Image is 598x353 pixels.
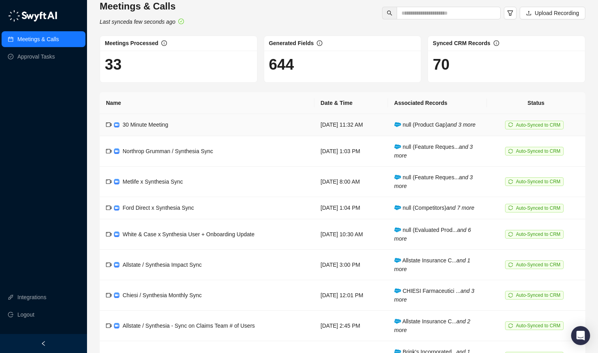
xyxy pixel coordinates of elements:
[394,174,473,189] i: and 3 more
[314,92,388,114] th: Date & Time
[8,10,57,22] img: logo-05li4sbe.png
[106,205,112,211] span: video-camera
[394,174,473,189] span: null (Feature Reques...
[114,148,119,154] img: zoom-DkfWWZB2.png
[494,40,499,46] span: info-circle
[516,205,560,211] span: Auto-Synced to CRM
[123,323,255,329] span: Allstate / Synthesia - Sync on Claims Team # of Users
[100,19,175,25] i: Last synced a few seconds ago
[123,148,213,154] span: Northrop Grumman / Synthesia Sync
[17,289,46,305] a: Integrations
[123,121,168,128] span: 30 Minute Meeting
[106,179,112,184] span: video-camera
[114,262,119,268] img: zoom-DkfWWZB2.png
[388,92,487,114] th: Associated Records
[105,55,252,74] h1: 33
[508,323,513,328] span: sync
[106,262,112,268] span: video-camera
[516,323,560,328] span: Auto-Synced to CRM
[17,307,34,323] span: Logout
[516,148,560,154] span: Auto-Synced to CRM
[394,318,471,333] span: Allstate Insurance C...
[433,40,490,46] span: Synced CRM Records
[394,288,475,303] span: CHIESI Farmaceutici ...
[106,122,112,127] span: video-camera
[508,293,513,298] span: sync
[314,311,388,341] td: [DATE] 2:45 PM
[446,205,474,211] i: and 7 more
[508,122,513,127] span: sync
[508,149,513,154] span: sync
[394,205,475,211] span: null (Competitors)
[269,40,314,46] span: Generated Fields
[516,262,560,268] span: Auto-Synced to CRM
[105,40,158,46] span: Meetings Processed
[394,227,471,242] i: and 6 more
[314,197,388,219] td: [DATE] 1:04 PM
[508,232,513,237] span: sync
[394,257,471,272] i: and 1 more
[516,122,560,128] span: Auto-Synced to CRM
[314,250,388,280] td: [DATE] 3:00 PM
[314,280,388,311] td: [DATE] 12:01 PM
[17,49,55,65] a: Approval Tasks
[394,257,471,272] span: Allstate Insurance C...
[161,40,167,46] span: info-circle
[508,262,513,267] span: sync
[123,178,183,185] span: Metlife x Synthesia Sync
[106,148,112,154] span: video-camera
[394,144,473,159] i: and 3 more
[387,10,392,16] span: search
[448,121,476,128] i: and 3 more
[394,121,476,128] span: null (Product Gap)
[394,318,471,333] i: and 2 more
[114,122,119,128] img: zoom-DkfWWZB2.png
[526,10,532,16] span: upload
[314,219,388,250] td: [DATE] 10:30 AM
[394,144,473,159] span: null (Feature Reques...
[314,114,388,136] td: [DATE] 11:32 AM
[520,7,585,19] button: Upload Recording
[106,292,112,298] span: video-camera
[507,10,513,16] span: filter
[8,312,13,317] span: logout
[314,167,388,197] td: [DATE] 8:00 AM
[114,232,119,237] img: zoom-DkfWWZB2.png
[178,19,184,24] span: check-circle
[487,92,585,114] th: Status
[394,288,475,303] i: and 3 more
[100,92,314,114] th: Name
[41,341,46,346] span: left
[269,55,416,74] h1: 644
[123,205,194,211] span: Ford Direct x Synthesia Sync
[123,231,254,237] span: White & Case x Synthesia User + Onboarding Update
[317,40,322,46] span: info-circle
[535,9,579,17] span: Upload Recording
[123,292,202,298] span: Chiesi / Synthesia Monthly Sync
[508,205,513,210] span: sync
[394,227,471,242] span: null (Evaluated Prod...
[106,323,112,328] span: video-camera
[516,232,560,237] span: Auto-Synced to CRM
[433,55,580,74] h1: 70
[114,292,119,298] img: zoom-DkfWWZB2.png
[516,292,560,298] span: Auto-Synced to CRM
[114,179,119,184] img: zoom-DkfWWZB2.png
[123,262,202,268] span: Allstate / Synthesia Impact Sync
[571,326,590,345] div: Open Intercom Messenger
[106,232,112,237] span: video-camera
[114,205,119,211] img: zoom-DkfWWZB2.png
[114,323,119,328] img: zoom-DkfWWZB2.png
[508,179,513,184] span: sync
[17,31,59,47] a: Meetings & Calls
[516,179,560,184] span: Auto-Synced to CRM
[314,136,388,167] td: [DATE] 1:03 PM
